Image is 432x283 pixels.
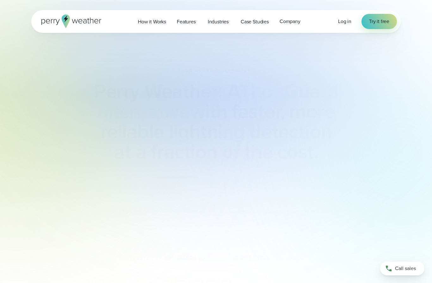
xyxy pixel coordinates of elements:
a: Call sales [380,262,424,275]
span: Try it free [369,18,389,25]
a: How it Works [133,15,171,28]
span: Call sales [395,265,416,272]
span: Company [280,18,300,25]
a: Case Studies [235,15,274,28]
a: Log in [338,18,351,25]
span: Industries [208,18,229,26]
span: Features [177,18,196,26]
span: How it Works [138,18,166,26]
span: Case Studies [241,18,269,26]
a: Try it free [361,14,397,29]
